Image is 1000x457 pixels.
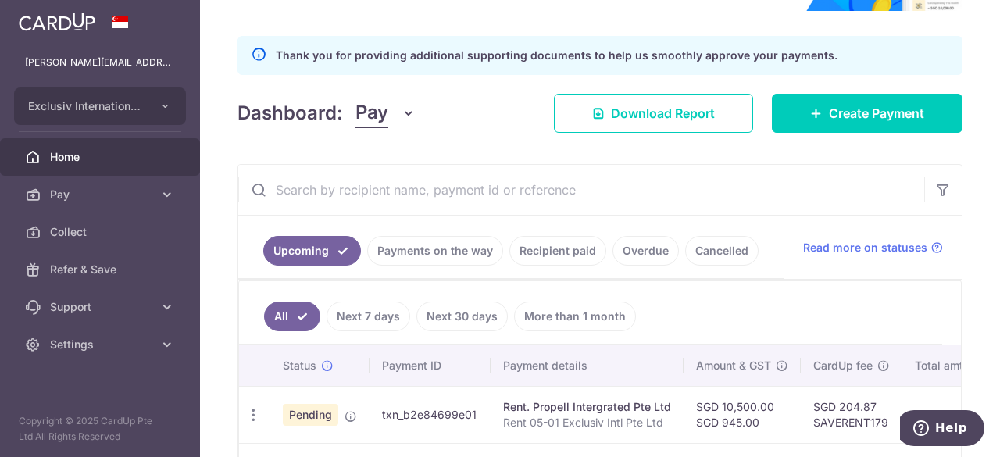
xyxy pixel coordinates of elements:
a: Overdue [612,236,679,266]
p: Thank you for providing additional supporting documents to help us smoothly approve your payments. [276,46,837,65]
a: Next 7 days [327,302,410,331]
a: Payments on the way [367,236,503,266]
span: Collect [50,224,153,240]
a: More than 1 month [514,302,636,331]
a: Create Payment [772,94,962,133]
span: Amount & GST [696,358,771,373]
th: Payment ID [370,345,491,386]
span: CardUp fee [813,358,873,373]
a: Cancelled [685,236,759,266]
a: Upcoming [263,236,361,266]
span: Exclusiv International Pte Ltd [28,98,144,114]
button: Pay [355,98,416,128]
th: Payment details [491,345,684,386]
td: txn_b2e84699e01 [370,386,491,443]
p: Rent 05-01 Exclusiv Intl Pte Ltd [503,415,671,430]
span: Status [283,358,316,373]
span: Read more on statuses [803,240,927,255]
span: Settings [50,337,153,352]
span: Pending [283,404,338,426]
span: Home [50,149,153,165]
h4: Dashboard: [237,99,343,127]
td: SGD 204.87 SAVERENT179 [801,386,902,443]
span: Refer & Save [50,262,153,277]
input: Search by recipient name, payment id or reference [238,165,924,215]
a: Recipient paid [509,236,606,266]
a: Next 30 days [416,302,508,331]
span: Pay [355,98,388,128]
span: Support [50,299,153,315]
iframe: Opens a widget where you can find more information [900,410,984,449]
p: [PERSON_NAME][EMAIL_ADDRESS][DOMAIN_NAME] [25,55,175,70]
a: All [264,302,320,331]
div: Rent. Propell Intergrated Pte Ltd [503,399,671,415]
a: Download Report [554,94,753,133]
img: CardUp [19,12,95,31]
span: Pay [50,187,153,202]
span: Download Report [611,104,715,123]
span: Total amt. [915,358,966,373]
a: Read more on statuses [803,240,943,255]
td: SGD 10,500.00 SGD 945.00 [684,386,801,443]
span: Create Payment [829,104,924,123]
button: Exclusiv International Pte Ltd [14,87,186,125]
